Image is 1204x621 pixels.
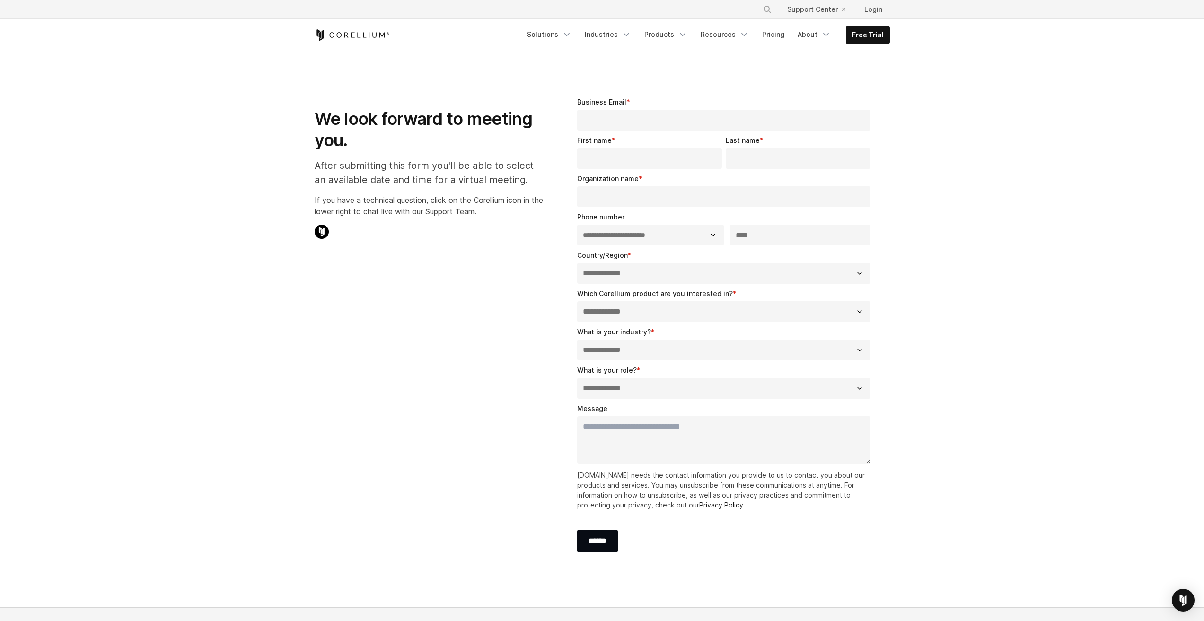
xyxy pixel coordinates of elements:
p: After submitting this form you'll be able to select an available date and time for a virtual meet... [315,158,543,187]
a: About [792,26,836,43]
a: Industries [579,26,637,43]
a: Support Center [780,1,853,18]
span: Phone number [577,213,624,221]
a: Free Trial [846,26,889,44]
a: Solutions [521,26,577,43]
p: If you have a technical question, click on the Corellium icon in the lower right to chat live wit... [315,194,543,217]
a: Corellium Home [315,29,390,41]
a: Pricing [756,26,790,43]
span: What is your industry? [577,328,651,336]
p: [DOMAIN_NAME] needs the contact information you provide to us to contact you about our products a... [577,470,875,510]
span: Last name [726,136,760,144]
span: Message [577,404,607,412]
div: Navigation Menu [521,26,890,44]
div: Navigation Menu [751,1,890,18]
a: Login [857,1,890,18]
span: Organization name [577,175,639,183]
span: What is your role? [577,366,637,374]
a: Privacy Policy [699,501,743,509]
span: Country/Region [577,251,628,259]
span: First name [577,136,612,144]
span: Which Corellium product are you interested in? [577,289,733,297]
button: Search [759,1,776,18]
a: Resources [695,26,755,43]
div: Open Intercom Messenger [1172,589,1195,612]
h1: We look forward to meeting you. [315,108,543,151]
span: Business Email [577,98,626,106]
img: Corellium Chat Icon [315,225,329,239]
a: Products [639,26,693,43]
